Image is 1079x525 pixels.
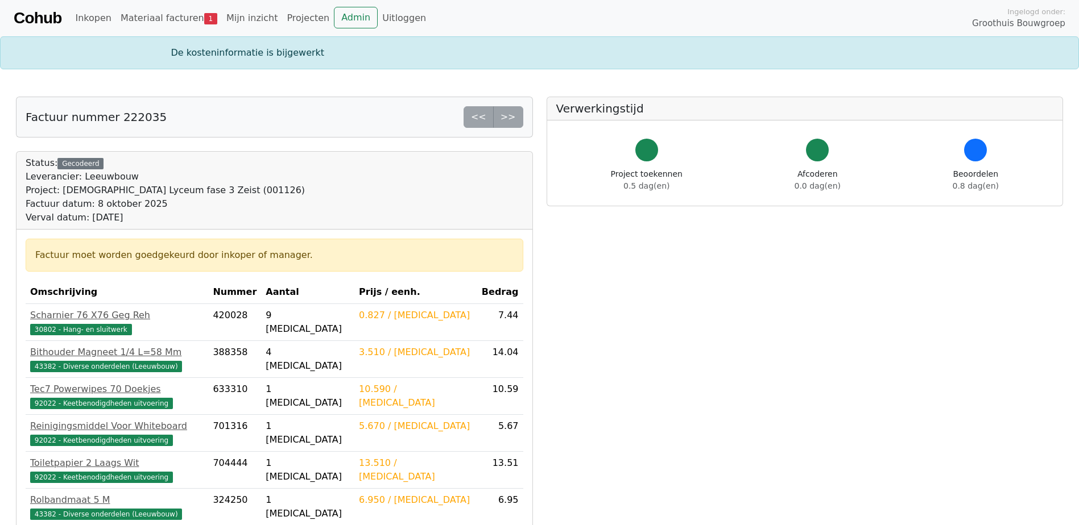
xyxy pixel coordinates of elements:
[359,345,473,359] div: 3.510 / [MEDICAL_DATA]
[30,493,204,507] div: Rolbandmaat 5 M
[26,170,305,184] div: Leverancier: Leeuwbouw
[556,102,1054,115] h5: Verwerkingstijd
[30,345,204,359] div: Bithouder Magneet 1/4 L=58 Mm
[266,382,350,410] div: 1 [MEDICAL_DATA]
[623,181,669,190] span: 0.5 dag(en)
[208,452,261,489] td: 704444
[261,281,354,304] th: Aantal
[30,309,204,322] div: Scharnier 76 X76 Geg Reh
[359,456,473,484] div: 13.510 / [MEDICAL_DATA]
[222,7,283,30] a: Mijn inzicht
[795,168,841,192] div: Afcoderen
[208,378,261,415] td: 633310
[30,419,204,447] a: Reinigingsmiddel Voor Whiteboard92022 - Keetbenodigdheden uitvoering
[334,7,378,28] a: Admin
[30,456,204,484] a: Toiletpapier 2 Laags Wit92022 - Keetbenodigdheden uitvoering
[26,110,167,124] h5: Factuur nummer 222035
[30,324,132,335] span: 30802 - Hang- en sluitwerk
[204,13,217,24] span: 1
[359,419,473,433] div: 5.670 / [MEDICAL_DATA]
[359,493,473,507] div: 6.950 / [MEDICAL_DATA]
[359,382,473,410] div: 10.590 / [MEDICAL_DATA]
[266,419,350,447] div: 1 [MEDICAL_DATA]
[953,168,999,192] div: Beoordelen
[208,281,261,304] th: Nummer
[26,281,208,304] th: Omschrijving
[477,452,523,489] td: 13.51
[477,341,523,378] td: 14.04
[477,304,523,341] td: 7.44
[30,493,204,520] a: Rolbandmaat 5 M43382 - Diverse onderdelen (Leeuwbouw)
[35,248,514,262] div: Factuur moet worden goedgekeurd door inkoper of manager.
[116,7,222,30] a: Materiaal facturen1
[354,281,477,304] th: Prijs / eenh.
[30,345,204,373] a: Bithouder Magneet 1/4 L=58 Mm43382 - Diverse onderdelen (Leeuwbouw)
[208,341,261,378] td: 388358
[266,309,350,336] div: 9 [MEDICAL_DATA]
[477,281,523,304] th: Bedrag
[30,382,204,410] a: Tec7 Powerwipes 70 Doekjes92022 - Keetbenodigdheden uitvoering
[972,17,1065,30] span: Groothuis Bouwgroep
[26,156,305,224] div: Status:
[26,211,305,224] div: Verval datum: [DATE]
[30,361,182,372] span: 43382 - Diverse onderdelen (Leeuwbouw)
[282,7,334,30] a: Projecten
[1007,6,1065,17] span: Ingelogd onder:
[30,309,204,336] a: Scharnier 76 X76 Geg Reh30802 - Hang- en sluitwerk
[30,456,204,470] div: Toiletpapier 2 Laags Wit
[208,304,261,341] td: 420028
[611,168,683,192] div: Project toekennen
[26,184,305,197] div: Project: [DEMOGRAPHIC_DATA] Lyceum fase 3 Zeist (001126)
[795,181,841,190] span: 0.0 dag(en)
[164,46,915,60] div: De kosteninformatie is bijgewerkt
[30,435,173,446] span: 92022 - Keetbenodigdheden uitvoering
[30,472,173,483] span: 92022 - Keetbenodigdheden uitvoering
[477,378,523,415] td: 10.59
[14,5,61,32] a: Cohub
[266,456,350,484] div: 1 [MEDICAL_DATA]
[30,509,182,520] span: 43382 - Diverse onderdelen (Leeuwbouw)
[208,415,261,452] td: 701316
[266,493,350,520] div: 1 [MEDICAL_DATA]
[57,158,104,169] div: Gecodeerd
[26,197,305,211] div: Factuur datum: 8 oktober 2025
[378,7,431,30] a: Uitloggen
[359,309,473,322] div: 0.827 / [MEDICAL_DATA]
[266,345,350,373] div: 4 [MEDICAL_DATA]
[953,181,999,190] span: 0.8 dag(en)
[71,7,115,30] a: Inkopen
[30,398,173,409] span: 92022 - Keetbenodigdheden uitvoering
[477,415,523,452] td: 5.67
[30,382,204,396] div: Tec7 Powerwipes 70 Doekjes
[30,419,204,433] div: Reinigingsmiddel Voor Whiteboard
